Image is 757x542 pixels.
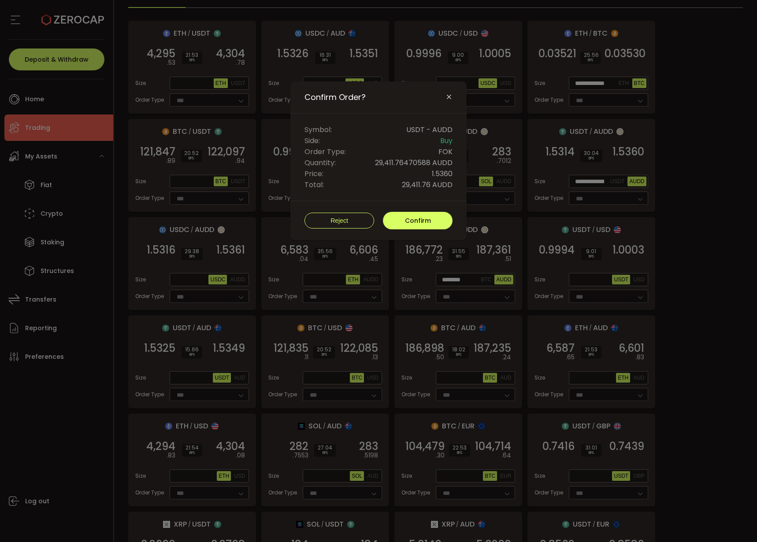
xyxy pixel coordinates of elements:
[304,157,336,168] span: Quantity:
[438,146,453,157] span: FOK
[304,92,366,103] span: Confirm Order?
[304,179,324,190] span: Total:
[406,124,453,135] span: USDT - AUDD
[375,157,453,168] span: 29,411.76470588 AUDD
[445,93,453,101] button: Close
[405,216,431,225] span: Confirm
[304,135,320,146] span: Side:
[304,168,323,179] span: Price:
[440,135,453,146] span: Buy
[304,146,346,157] span: Order Type:
[304,124,332,135] span: Symbol:
[304,213,374,229] button: Reject
[402,179,453,190] span: 29,411.76 AUDD
[290,81,467,240] div: Confirm Order?
[330,217,348,224] span: Reject
[432,168,453,179] span: 1.5360
[383,212,453,229] button: Confirm
[652,447,757,542] iframe: Chat Widget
